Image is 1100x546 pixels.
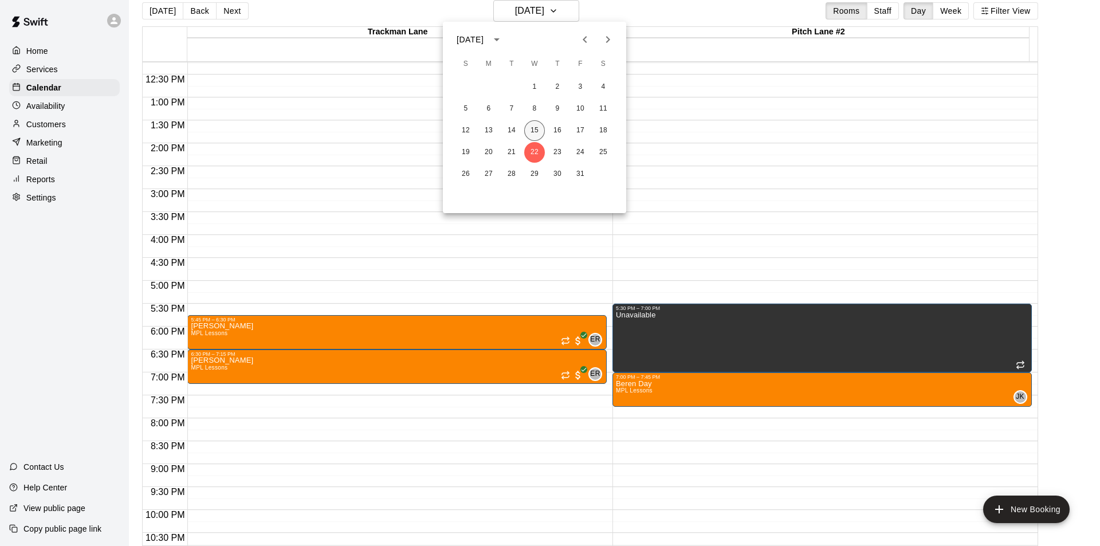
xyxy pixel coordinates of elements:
[570,53,591,76] span: Friday
[455,164,476,184] button: 26
[593,77,614,97] button: 4
[501,99,522,119] button: 7
[593,142,614,163] button: 25
[593,120,614,141] button: 18
[455,120,476,141] button: 12
[457,34,484,46] div: [DATE]
[524,142,545,163] button: 22
[573,28,596,51] button: Previous month
[524,120,545,141] button: 15
[547,77,568,97] button: 2
[547,99,568,119] button: 9
[478,99,499,119] button: 6
[570,142,591,163] button: 24
[524,53,545,76] span: Wednesday
[455,53,476,76] span: Sunday
[501,120,522,141] button: 14
[547,120,568,141] button: 16
[524,164,545,184] button: 29
[547,164,568,184] button: 30
[501,164,522,184] button: 28
[524,99,545,119] button: 8
[570,99,591,119] button: 10
[455,142,476,163] button: 19
[501,53,522,76] span: Tuesday
[547,53,568,76] span: Thursday
[478,164,499,184] button: 27
[593,53,614,76] span: Saturday
[501,142,522,163] button: 21
[547,142,568,163] button: 23
[487,30,506,49] button: calendar view is open, switch to year view
[478,142,499,163] button: 20
[570,77,591,97] button: 3
[524,77,545,97] button: 1
[596,28,619,51] button: Next month
[570,164,591,184] button: 31
[570,120,591,141] button: 17
[478,53,499,76] span: Monday
[593,99,614,119] button: 11
[478,120,499,141] button: 13
[455,99,476,119] button: 5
